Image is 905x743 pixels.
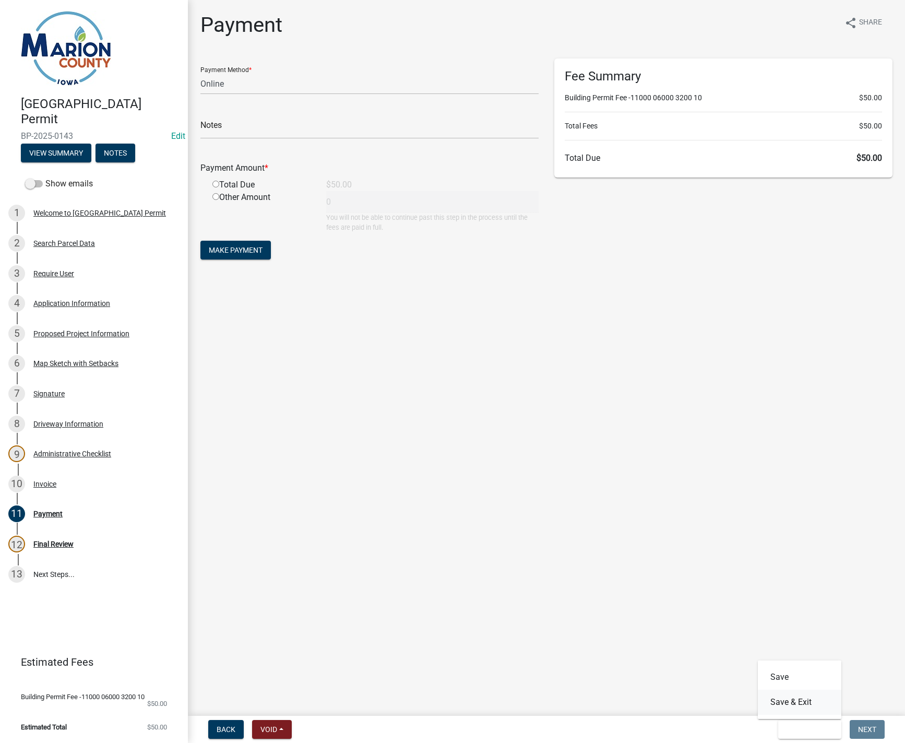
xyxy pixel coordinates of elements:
div: Other Amount [205,191,318,232]
button: Save [758,665,841,690]
div: Payment [33,510,63,517]
div: 5 [8,325,25,342]
h6: Total Due [565,153,882,163]
button: shareShare [836,13,890,33]
div: Administrative Checklist [33,450,111,457]
i: share [844,17,857,29]
wm-modal-confirm: Summary [21,149,91,158]
span: Void [260,725,277,734]
button: Notes [96,144,135,162]
div: 11 [8,505,25,522]
wm-modal-confirm: Notes [96,149,135,158]
div: Require User [33,270,74,277]
div: Map Sketch with Setbacks [33,360,118,367]
span: Share [859,17,882,29]
span: Save & Exit [787,725,827,734]
div: Final Review [33,540,74,548]
span: Building Permit Fee -11000 06000 3200 10 [21,693,145,700]
a: Edit [171,131,185,141]
span: $50.00 [856,153,882,163]
wm-modal-confirm: Edit Application Number [171,131,185,141]
span: Make Payment [209,246,263,254]
div: 12 [8,536,25,552]
div: Total Due [205,179,318,191]
div: 1 [8,205,25,221]
button: Save & Exit [778,720,841,739]
div: 13 [8,566,25,583]
img: Marion County, Iowa [21,11,111,86]
div: Driveway Information [33,420,103,428]
a: Estimated Fees [8,652,171,673]
div: Save & Exit [758,661,841,719]
li: Total Fees [565,121,882,132]
div: 7 [8,385,25,402]
div: Payment Amount [193,162,546,174]
button: Save & Exit [758,690,841,715]
div: 10 [8,476,25,492]
div: Welcome to [GEOGRAPHIC_DATA] Permit [33,209,166,217]
div: 3 [8,265,25,282]
span: Next [858,725,876,734]
span: $50.00 [147,724,167,730]
span: Back [217,725,235,734]
div: Search Parcel Data [33,240,95,247]
button: Void [252,720,292,739]
button: Next [850,720,885,739]
span: Estimated Total [21,724,67,730]
button: Back [208,720,244,739]
label: Show emails [25,178,93,190]
div: Invoice [33,480,56,488]
span: $50.00 [859,92,882,103]
h1: Payment [200,13,282,38]
div: 6 [8,355,25,372]
span: $50.00 [147,700,167,707]
div: Proposed Project Information [33,330,129,337]
button: Make Payment [200,241,271,260]
div: 8 [8,416,25,432]
button: View Summary [21,144,91,162]
div: 4 [8,295,25,312]
div: Application Information [33,300,110,307]
span: BP-2025-0143 [21,131,167,141]
div: 2 [8,235,25,252]
h4: [GEOGRAPHIC_DATA] Permit [21,97,180,127]
div: 9 [8,445,25,462]
li: Building Permit Fee -11000 06000 3200 10 [565,92,882,103]
span: $50.00 [859,121,882,132]
h6: Fee Summary [565,69,882,84]
div: Signature [33,390,65,397]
